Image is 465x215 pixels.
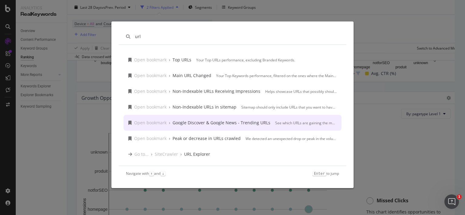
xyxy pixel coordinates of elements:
[173,104,236,110] div: Non-Indexable URLs in sitemap
[184,151,210,157] div: URL Explorer
[241,105,337,110] div: Sitemap should only include URLs that you want to have indexed. Non-Indexable URLs should be remo...
[196,57,295,63] div: Your Top URLs performance, excluding Branded Keywords.
[312,171,326,176] kbd: Enter
[169,135,170,142] div: ›
[173,120,270,126] div: Google Discover & Google News - Trending URLs
[169,104,170,110] div: ›
[111,21,354,188] div: modal
[275,120,337,125] div: See which URLs are gaining the most clicks on Google Discover and Google News (vs compared period)
[160,171,166,176] kbd: ↓
[265,89,337,94] div: Helps showcase URLs that possibly shouldn’t be performing in search results, and then can dive in...
[134,73,167,79] div: Open bookmark
[155,151,178,157] div: SiteCrawler
[312,171,339,176] div: to jump
[134,104,167,110] div: Open bookmark
[173,88,260,94] div: Non-Indexable URLs Receiving Impressions
[169,73,170,79] div: ›
[134,120,167,126] div: Open bookmark
[173,57,191,63] div: Top URLs
[444,194,459,209] iframe: Intercom live chat
[216,73,337,78] div: Your Top Keywords performance, filtered on the ones where the Main URL (the one driving the most ...
[126,171,166,176] div: Navigate with and
[135,34,339,40] input: Type a command or search…
[151,151,152,157] div: ›
[169,120,170,126] div: ›
[134,57,167,63] div: Open bookmark
[169,57,170,63] div: ›
[173,73,211,79] div: Main URL Changed
[134,88,167,94] div: Open bookmark
[134,135,167,142] div: Open bookmark
[149,171,154,176] kbd: ↑
[173,135,241,142] div: Peak or decrease in URLs crawled
[169,88,170,94] div: ›
[457,194,462,199] span: 1
[180,151,182,157] div: ›
[246,136,337,141] div: We detected an unexpected drop or peak in the volume of URLs crawled based on the usual pattern o...
[134,151,149,157] div: Go to...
